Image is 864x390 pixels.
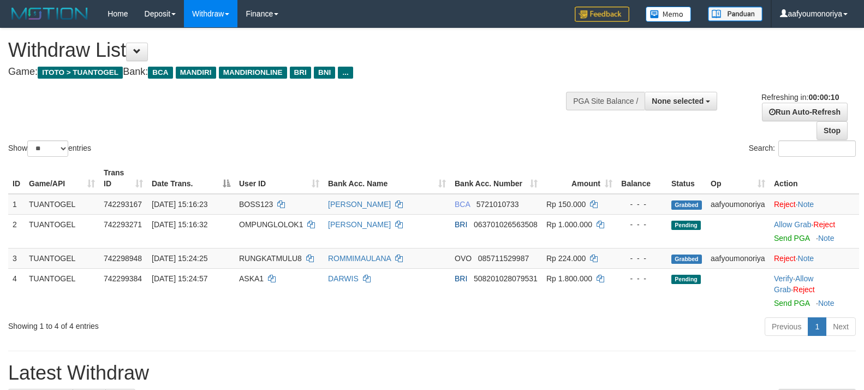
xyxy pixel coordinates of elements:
[455,254,472,263] span: OVO
[774,274,813,294] span: ·
[617,163,667,194] th: Balance
[774,200,796,209] a: Reject
[8,163,25,194] th: ID
[176,67,216,79] span: MANDIRI
[770,268,859,313] td: · ·
[290,67,311,79] span: BRI
[148,67,172,79] span: BCA
[645,92,717,110] button: None selected
[147,163,235,194] th: Date Trans.: activate to sort column descending
[575,7,629,22] img: Feedback.jpg
[104,254,142,263] span: 742298948
[328,220,391,229] a: [PERSON_NAME]
[152,254,207,263] span: [DATE] 15:24:25
[324,163,450,194] th: Bank Acc. Name: activate to sort column ascending
[328,254,391,263] a: ROMMIMAULANA
[25,194,99,215] td: TUANTOGEL
[8,248,25,268] td: 3
[8,316,352,332] div: Showing 1 to 4 of 4 entries
[152,200,207,209] span: [DATE] 15:16:23
[708,7,762,21] img: panduan.png
[8,194,25,215] td: 1
[8,39,565,61] h1: Withdraw List
[671,221,701,230] span: Pending
[476,200,519,209] span: Copy 5721010733 to clipboard
[621,219,663,230] div: - - -
[25,214,99,248] td: TUANTOGEL
[774,220,811,229] a: Allow Grab
[546,200,586,209] span: Rp 150.000
[25,163,99,194] th: Game/API: activate to sort column ascending
[749,140,856,157] label: Search:
[813,220,835,229] a: Reject
[25,248,99,268] td: TUANTOGEL
[798,254,814,263] a: Note
[762,103,848,121] a: Run Auto-Refresh
[546,274,592,283] span: Rp 1.800.000
[328,274,359,283] a: DARWIS
[770,163,859,194] th: Action
[770,214,859,248] td: ·
[778,140,856,157] input: Search:
[104,220,142,229] span: 742293271
[478,254,529,263] span: Copy 085711529987 to clipboard
[474,274,538,283] span: Copy 508201028079531 to clipboard
[818,234,835,243] a: Note
[474,220,538,229] span: Copy 063701026563508 to clipboard
[239,220,303,229] span: OMPUNGLOLOK1
[770,248,859,268] td: ·
[27,140,68,157] select: Showentries
[450,163,542,194] th: Bank Acc. Number: activate to sort column ascending
[621,273,663,284] div: - - -
[793,285,815,294] a: Reject
[774,299,809,308] a: Send PGA
[239,254,302,263] span: RUNGKATMULU8
[765,317,808,336] a: Previous
[671,200,702,210] span: Grabbed
[774,274,813,294] a: Allow Grab
[566,92,645,110] div: PGA Site Balance /
[671,255,702,264] span: Grabbed
[667,163,706,194] th: Status
[621,199,663,210] div: - - -
[706,194,770,215] td: aafyoumonoriya
[774,220,813,229] span: ·
[817,121,848,140] a: Stop
[706,248,770,268] td: aafyoumonoriya
[455,200,470,209] span: BCA
[798,200,814,209] a: Note
[99,163,147,194] th: Trans ID: activate to sort column ascending
[774,274,793,283] a: Verify
[314,67,335,79] span: BNI
[455,274,467,283] span: BRI
[8,362,856,384] h1: Latest Withdraw
[239,200,273,209] span: BOSS123
[808,317,826,336] a: 1
[219,67,287,79] span: MANDIRIONLINE
[652,97,704,105] span: None selected
[8,140,91,157] label: Show entries
[8,5,91,22] img: MOTION_logo.png
[774,254,796,263] a: Reject
[826,317,856,336] a: Next
[152,274,207,283] span: [DATE] 15:24:57
[25,268,99,313] td: TUANTOGEL
[621,253,663,264] div: - - -
[774,234,809,243] a: Send PGA
[239,274,264,283] span: ASKA1
[546,254,586,263] span: Rp 224.000
[152,220,207,229] span: [DATE] 15:16:32
[38,67,123,79] span: ITOTO > TUANTOGEL
[235,163,324,194] th: User ID: activate to sort column ascending
[818,299,835,308] a: Note
[770,194,859,215] td: ·
[542,163,617,194] th: Amount: activate to sort column ascending
[104,274,142,283] span: 742299384
[646,7,692,22] img: Button%20Memo.svg
[546,220,592,229] span: Rp 1.000.000
[808,93,839,102] strong: 00:00:10
[8,67,565,78] h4: Game: Bank:
[706,163,770,194] th: Op: activate to sort column ascending
[338,67,353,79] span: ...
[8,214,25,248] td: 2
